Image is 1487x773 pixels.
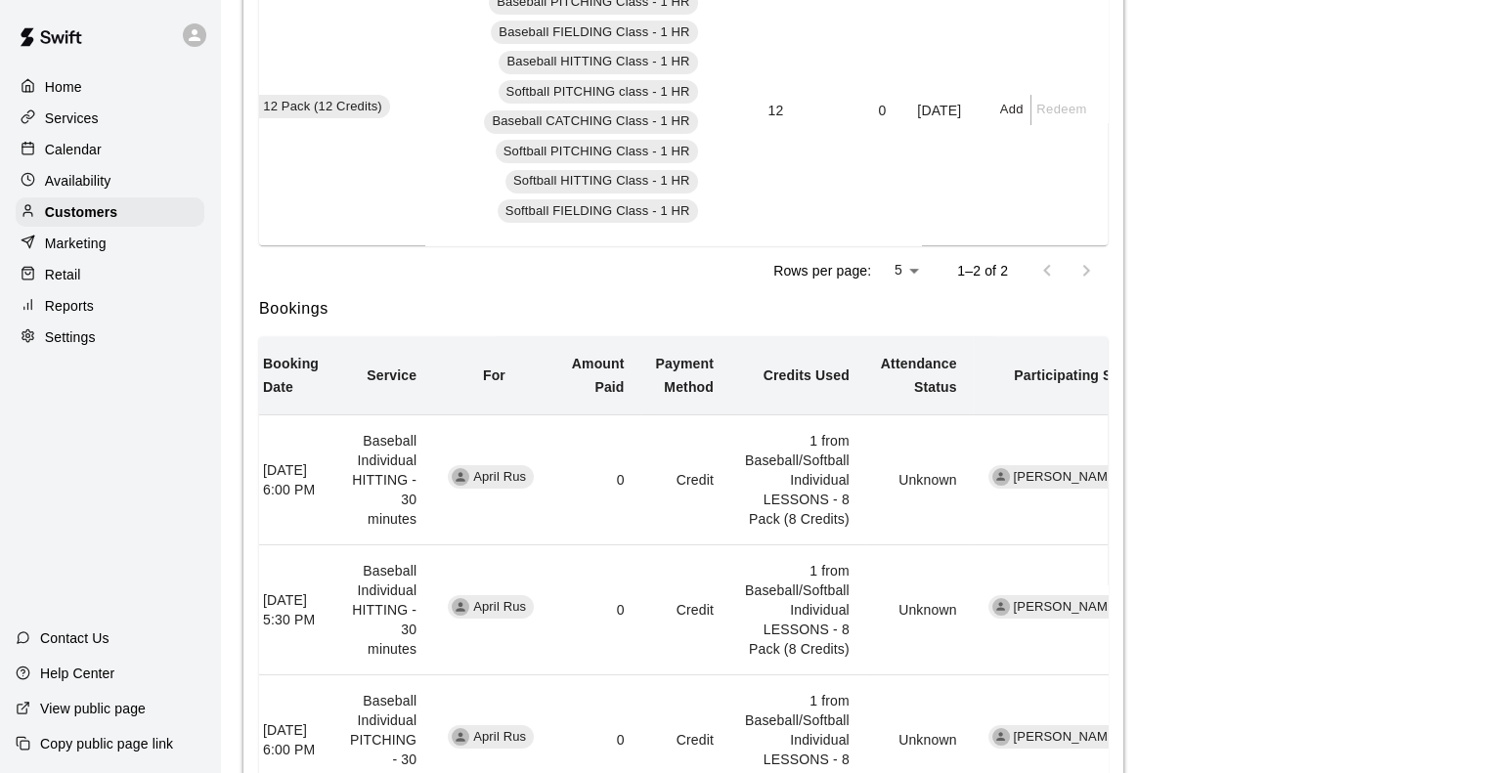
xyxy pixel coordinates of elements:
p: Contact Us [40,628,109,648]
span: Softball PITCHING Class - 1 HR [496,143,698,161]
a: Services [16,104,204,133]
span: [PERSON_NAME] [1006,468,1128,487]
b: For [483,367,505,383]
p: Reports [45,296,94,316]
span: Baseball HITTING Class - 1 HR [499,53,697,71]
td: Baseball Individual HITTING - 30 minutes [334,545,432,675]
div: 5 [879,256,926,284]
td: 0 [556,415,640,545]
div: Mathew Ulrich [992,728,1010,746]
th: [DATE] 6:00 PM [247,415,334,545]
a: Settings [16,322,204,352]
span: [PERSON_NAME] [1006,728,1128,747]
b: Booking Date [263,356,319,395]
h6: Bookings [259,296,1108,322]
p: Copy public page link [40,734,173,753]
span: [PERSON_NAME] [1006,598,1128,617]
b: Payment Method [656,356,714,395]
span: April Rus [465,598,534,617]
p: Retail [45,265,81,284]
div: April Rus [452,728,469,746]
div: Bradlee Fuhrhop [992,598,1010,616]
td: 1 from Baseball/Softball Individual LESSONS - 8 Pack (8 Credits) [729,545,865,675]
span: Baseball FIELDING Class - 1 HR [491,23,697,42]
td: Unknown [865,415,973,545]
span: Softball PITCHING class - 1 HR [499,83,698,102]
p: Services [45,108,99,128]
td: Credit [640,545,729,675]
td: 0 [556,545,640,675]
p: Home [45,77,82,97]
div: [PERSON_NAME] [988,465,1128,489]
b: Amount Paid [572,356,625,395]
th: [DATE] 5:30 PM [247,545,334,675]
b: Credits Used [764,367,850,383]
div: Mathew Ulrich [992,468,1010,486]
span: Softball FIELDING Class - 1 HR [498,202,698,221]
span: April Rus [465,728,534,747]
span: Softball HITTING Class - 1 HR [505,172,698,191]
div: April Rus [452,598,469,616]
span: Baseball CATCHING Class - 1 HR [484,112,697,131]
div: [PERSON_NAME] [988,725,1128,749]
p: Settings [45,327,96,347]
button: Add [992,95,1031,125]
td: Baseball Individual HITTING - 30 minutes [334,415,432,545]
b: Attendance Status [881,356,957,395]
span: April Rus [465,468,534,487]
p: 1–2 of 2 [957,261,1008,280]
td: Unknown [865,545,973,675]
a: Marketing [16,229,204,258]
div: April Rus [452,468,469,486]
p: Customers [45,202,117,222]
p: Marketing [45,234,107,253]
td: 1 from Baseball/Softball Individual LESSONS - 8 Pack (8 Credits) [729,415,865,545]
p: Calendar [45,140,102,159]
a: Availability [16,166,204,195]
p: Help Center [40,664,114,683]
div: [PERSON_NAME] [988,595,1128,619]
a: Home [16,72,204,102]
a: Calendar [16,135,204,164]
td: Credit [640,415,729,545]
a: Retail [16,260,204,289]
b: Participating Staff [1014,367,1134,383]
p: Rows per page: [773,261,871,280]
p: View public page [40,699,146,718]
a: Customers [16,197,204,227]
a: Reports [16,291,204,321]
p: Availability [45,171,111,191]
b: Service [367,367,416,383]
